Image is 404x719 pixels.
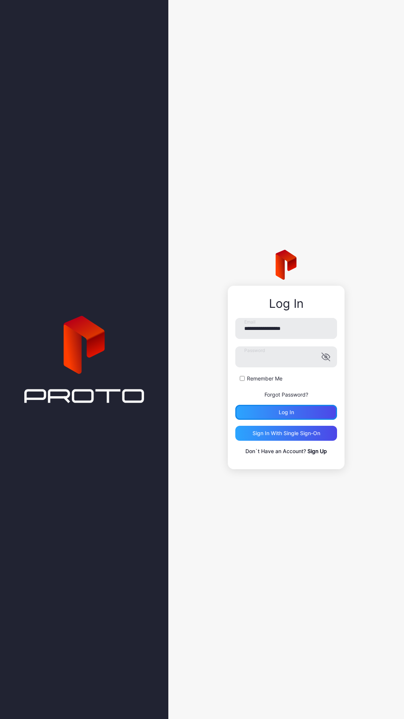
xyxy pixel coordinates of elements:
[252,430,320,436] div: Sign in With Single Sign-On
[235,405,337,420] button: Log in
[247,375,282,382] label: Remember Me
[235,297,337,310] div: Log In
[235,318,337,339] input: Email
[264,391,308,398] a: Forgot Password?
[235,346,337,367] input: Password
[321,352,330,361] button: Password
[307,448,327,454] a: Sign Up
[235,426,337,441] button: Sign in With Single Sign-On
[235,447,337,456] p: Don`t Have an Account?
